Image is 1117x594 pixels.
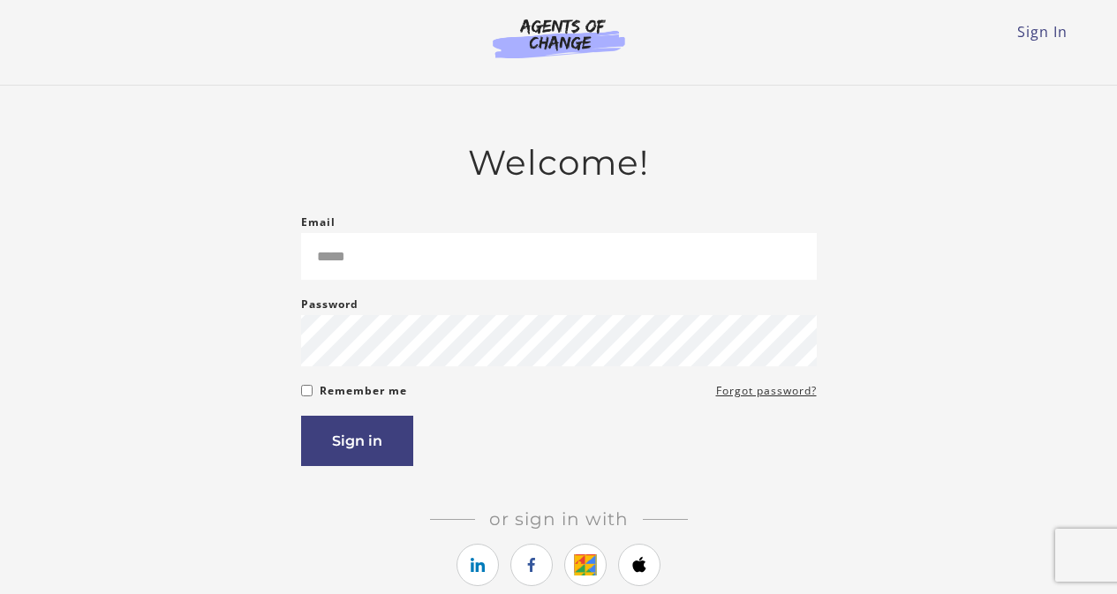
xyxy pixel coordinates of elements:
a: https://courses.thinkific.com/users/auth/linkedin?ss%5Breferral%5D=&ss%5Buser_return_to%5D=&ss%5B... [457,544,499,586]
h2: Welcome! [301,142,817,184]
img: Agents of Change Logo [474,18,644,58]
a: Sign In [1017,22,1068,41]
label: Remember me [320,380,407,402]
label: Email [301,212,336,233]
label: Password [301,294,358,315]
a: https://courses.thinkific.com/users/auth/facebook?ss%5Breferral%5D=&ss%5Buser_return_to%5D=&ss%5B... [510,544,553,586]
a: https://courses.thinkific.com/users/auth/google?ss%5Breferral%5D=&ss%5Buser_return_to%5D=&ss%5Bvi... [564,544,607,586]
button: Sign in [301,416,413,466]
a: Forgot password? [716,380,817,402]
span: Or sign in with [475,508,643,530]
a: https://courses.thinkific.com/users/auth/apple?ss%5Breferral%5D=&ss%5Buser_return_to%5D=&ss%5Bvis... [618,544,660,586]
